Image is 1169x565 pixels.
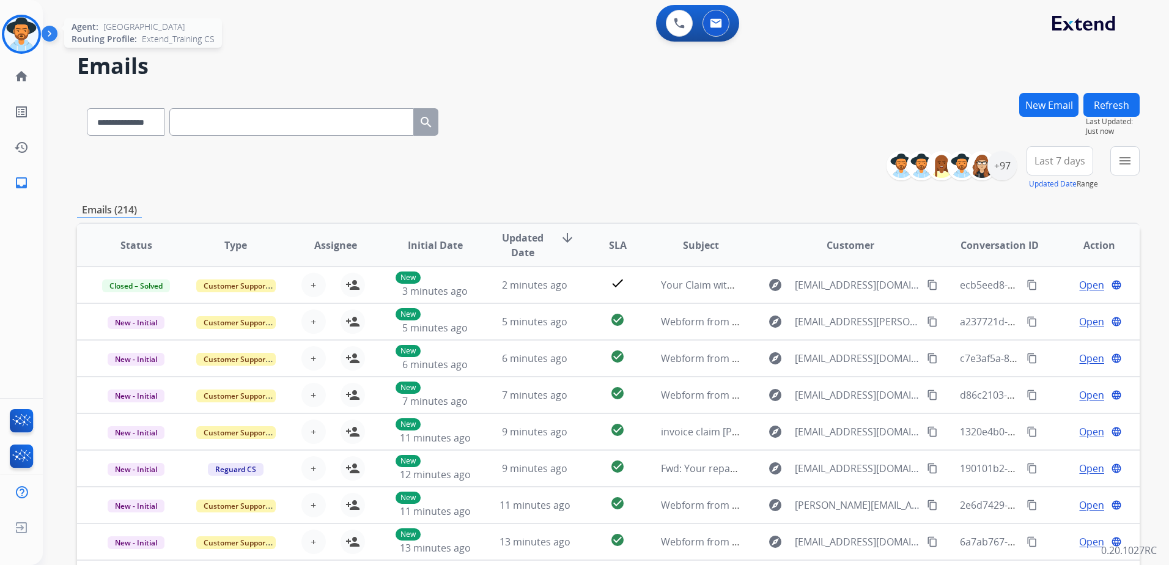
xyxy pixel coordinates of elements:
button: Updated Date [1029,179,1077,189]
p: New [396,271,421,284]
p: New [396,382,421,394]
mat-icon: person_add [345,278,360,292]
mat-icon: content_copy [1027,279,1038,290]
span: c7e3af5a-8b6f-49ec-be63-0d719a4f1352 [960,352,1141,365]
span: Webform from [EMAIL_ADDRESS][DOMAIN_NAME] on [DATE] [661,352,938,365]
span: Open [1079,351,1104,366]
span: New - Initial [108,536,164,549]
mat-icon: language [1111,279,1122,290]
span: Just now [1086,127,1140,136]
span: + [311,498,316,512]
span: 5 minutes ago [502,315,567,328]
span: Updated Date [495,231,550,260]
span: + [311,314,316,329]
mat-icon: explore [768,498,783,512]
span: Webform from [EMAIL_ADDRESS][DOMAIN_NAME] on [DATE] [661,535,938,548]
span: invoice claim [PERSON_NAME] for sofa [661,425,836,438]
span: [EMAIL_ADDRESS][PERSON_NAME][DOMAIN_NAME] [795,314,920,329]
span: Conversation ID [961,238,1039,253]
span: 190101b2-3bea-4ee6-9964-2edf543700ff [960,462,1143,475]
mat-icon: content_copy [927,463,938,474]
button: + [301,383,326,407]
span: [EMAIL_ADDRESS][DOMAIN_NAME] [795,424,920,439]
mat-icon: explore [768,388,783,402]
span: 11 minutes ago [400,504,471,518]
mat-icon: inbox [14,175,29,190]
span: [EMAIL_ADDRESS][DOMAIN_NAME] [795,461,920,476]
mat-icon: check_circle [610,423,625,437]
button: + [301,493,326,517]
mat-icon: check_circle [610,349,625,364]
span: + [311,424,316,439]
span: Customer [827,238,874,253]
span: Closed – Solved [102,279,170,292]
span: [GEOGRAPHIC_DATA] [103,21,185,33]
span: 7 minutes ago [502,388,567,402]
span: + [311,534,316,549]
button: + [301,309,326,334]
p: New [396,492,421,504]
mat-icon: content_copy [927,279,938,290]
p: New [396,418,421,430]
span: Customer Support [196,426,276,439]
span: [EMAIL_ADDRESS][DOMAIN_NAME] [795,278,920,292]
mat-icon: explore [768,278,783,292]
mat-icon: content_copy [1027,500,1038,511]
span: New - Initial [108,426,164,439]
mat-icon: check_circle [610,312,625,327]
mat-icon: person_add [345,388,360,402]
span: Range [1029,179,1098,189]
mat-icon: arrow_downward [560,231,575,245]
p: New [396,528,421,541]
span: ecb5eed8-902b-4e00-ae1d-2a89f62d7eb0 [960,278,1149,292]
mat-icon: language [1111,390,1122,401]
mat-icon: search [419,115,433,130]
mat-icon: list_alt [14,105,29,119]
span: 13 minutes ago [400,541,471,555]
span: 11 minutes ago [400,431,471,445]
mat-icon: person_add [345,314,360,329]
mat-icon: explore [768,534,783,549]
span: Open [1079,278,1104,292]
mat-icon: language [1111,500,1122,511]
span: Customer Support [196,316,276,329]
span: Webform from [EMAIL_ADDRESS][PERSON_NAME][DOMAIN_NAME] on [DATE] [661,315,1014,328]
mat-icon: content_copy [1027,390,1038,401]
span: Initial Date [408,238,463,253]
mat-icon: content_copy [927,536,938,547]
p: New [396,345,421,357]
h2: Emails [77,54,1140,78]
mat-icon: content_copy [1027,316,1038,327]
mat-icon: content_copy [1027,536,1038,547]
span: [EMAIL_ADDRESS][DOMAIN_NAME] [795,388,920,402]
span: Open [1079,498,1104,512]
span: Status [120,238,152,253]
mat-icon: check_circle [610,459,625,474]
button: + [301,456,326,481]
span: Open [1079,534,1104,549]
span: Your Claim with Extend [661,278,767,292]
mat-icon: content_copy [927,426,938,437]
span: + [311,388,316,402]
span: Webform from [EMAIL_ADDRESS][DOMAIN_NAME] on [DATE] [661,388,938,402]
span: New - Initial [108,316,164,329]
span: New - Initial [108,390,164,402]
button: Refresh [1083,93,1140,117]
span: 9 minutes ago [502,425,567,438]
button: + [301,530,326,554]
span: [PERSON_NAME][EMAIL_ADDRESS][PERSON_NAME][DOMAIN_NAME] [795,498,920,512]
img: avatar [4,17,39,51]
mat-icon: explore [768,424,783,439]
mat-icon: content_copy [927,316,938,327]
span: d86c2103-c699-47e1-a7de-866c5da4c797 [960,388,1148,402]
span: a237721d-5567-4006-ba46-a099ee0c735b [960,315,1149,328]
mat-icon: history [14,140,29,155]
mat-icon: language [1111,353,1122,364]
mat-icon: language [1111,463,1122,474]
mat-icon: content_copy [927,390,938,401]
span: + [311,461,316,476]
div: +97 [987,151,1017,180]
span: SLA [609,238,627,253]
span: + [311,278,316,292]
mat-icon: content_copy [1027,426,1038,437]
